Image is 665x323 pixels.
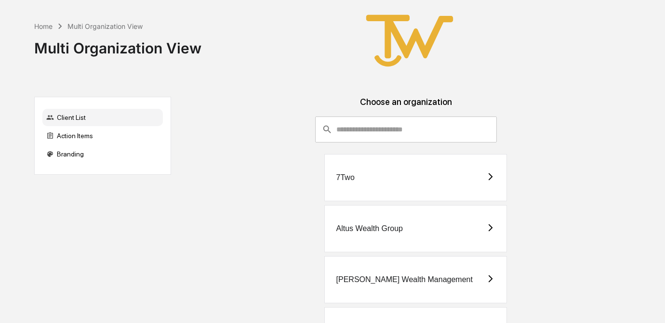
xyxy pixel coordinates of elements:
div: Client List [42,109,163,126]
div: Branding [42,145,163,163]
img: True West [361,8,458,74]
div: Multi Organization View [67,22,143,30]
div: consultant-dashboard__filter-organizations-search-bar [315,116,497,142]
div: [PERSON_NAME] Wealth Management [336,275,473,284]
div: Multi Organization View [34,32,201,57]
div: Home [34,22,53,30]
div: Action Items [42,127,163,144]
div: Altus Wealth Group [336,224,403,233]
div: 7Two [336,173,355,182]
div: Choose an organization [179,97,633,116]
